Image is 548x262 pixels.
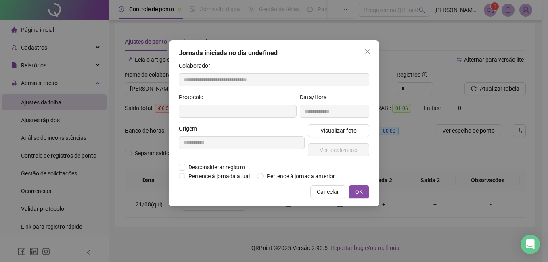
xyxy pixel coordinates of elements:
[349,185,369,198] button: OK
[179,61,215,70] label: Colaborador
[264,172,338,181] span: Pertence à jornada anterior
[179,48,369,58] div: Jornada iniciada no dia undefined
[308,124,369,137] button: Visualizar foto
[320,126,357,135] span: Visualizar foto
[308,143,369,156] button: Ver localização
[310,185,345,198] button: Cancelar
[521,235,540,254] div: Open Intercom Messenger
[364,48,371,55] span: close
[179,124,202,133] label: Origem
[185,172,253,181] span: Pertence à jornada atual
[300,93,332,102] label: Data/Hora
[361,45,374,58] button: Close
[355,187,363,196] span: OK
[179,93,209,102] label: Protocolo
[317,187,339,196] span: Cancelar
[185,163,248,172] span: Desconsiderar registro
